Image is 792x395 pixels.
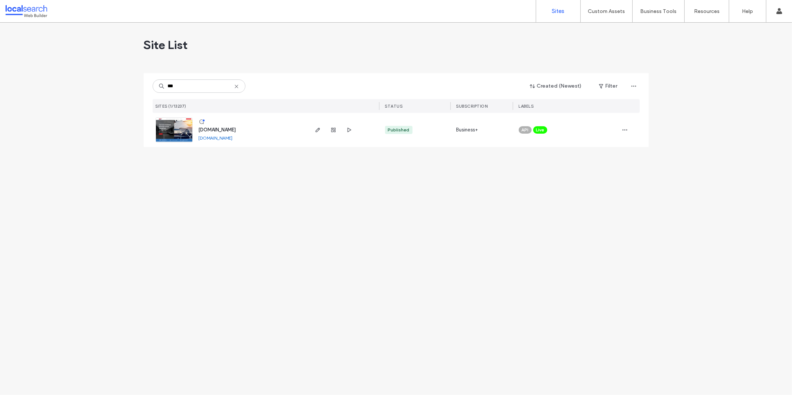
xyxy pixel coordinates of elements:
[456,126,478,134] span: Business+
[591,80,625,92] button: Filter
[588,8,625,14] label: Custom Assets
[552,8,565,14] label: Sites
[388,127,410,133] div: Published
[536,127,544,133] span: Live
[519,104,534,109] span: LABELS
[156,104,187,109] span: SITES (1/13237)
[199,127,236,133] a: [DOMAIN_NAME]
[522,127,529,133] span: API
[742,8,753,14] label: Help
[641,8,677,14] label: Business Tools
[17,5,32,12] span: Help
[694,8,720,14] label: Resources
[524,80,589,92] button: Created (Newest)
[385,104,403,109] span: STATUS
[144,37,188,52] span: Site List
[456,104,488,109] span: SUBSCRIPTION
[199,135,233,141] a: [DOMAIN_NAME]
